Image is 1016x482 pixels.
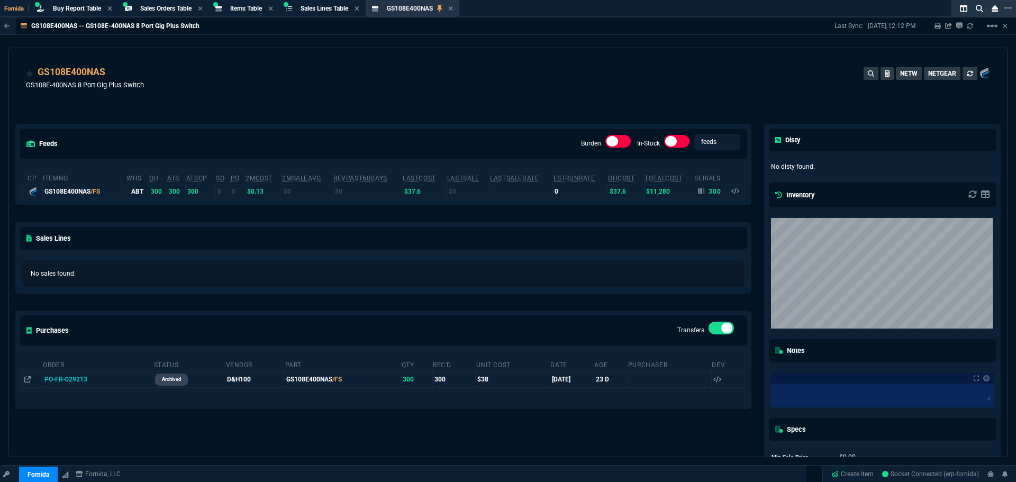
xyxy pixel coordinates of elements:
[628,357,712,372] th: Purchaser
[972,2,987,15] nx-icon: Search
[402,185,447,198] td: $37.6
[282,185,333,198] td: $0
[775,135,800,145] h5: Disty
[664,135,690,152] div: In-Stock
[771,162,994,171] p: No disty found.
[44,187,124,196] div: GS108E400NAS
[554,175,595,182] abbr: Total sales within a 30 day window based on last time there was inventory
[553,185,607,198] td: 0
[637,140,660,147] label: In-Stock
[896,67,922,80] button: NETW
[827,466,878,482] a: Create Item
[53,5,101,12] span: Buy Report Table
[644,185,694,198] td: $11,280
[882,470,979,478] span: Socket Connected (erp-fornida)
[225,357,285,372] th: Vendor
[924,67,960,80] button: NETGEAR
[26,139,58,149] h5: feeds
[882,469,979,479] a: H0Ccc7-r4qovoVlMAAC4
[216,175,224,182] abbr: Total units on open Sales Orders
[709,322,734,339] div: Transfers
[775,424,806,434] h5: Specs
[140,5,192,12] span: Sales Orders Table
[834,22,868,30] p: Last Sync:
[27,170,42,185] th: cp
[607,185,644,198] td: $37.6
[490,175,539,182] abbr: The date of the last SO Inv price. No time limit. (ignore zeros)
[126,185,149,198] td: ABT
[332,376,342,383] span: /FS
[987,2,1002,15] nx-icon: Close Workbench
[225,371,285,387] td: D&H100
[42,170,126,185] th: ItemNo
[167,175,179,182] abbr: Total units in inventory => minus on SO => plus on PO
[90,188,100,195] span: /FS
[403,175,436,182] abbr: The last purchase cost from PO Order
[694,170,729,185] th: Serials
[31,269,736,278] p: No sales found.
[476,371,550,387] td: $38
[230,185,246,198] td: 0
[594,357,627,372] th: Age
[550,371,594,387] td: [DATE]
[31,22,199,30] p: GS108E400NAS -- GS108E-400NAS 8 Port Gig Plus Switch
[775,345,805,356] h5: Notes
[285,357,401,372] th: Part
[432,357,475,372] th: Rec'd
[107,5,112,13] nx-icon: Close Tab
[1004,3,1012,13] nx-icon: Open New Tab
[4,22,10,30] nx-icon: Back to Table
[282,175,321,182] abbr: Avg Sale from SO invoices for 2 months
[677,326,704,334] label: Transfers
[186,175,207,182] abbr: ATS with all companies combined
[26,233,71,243] h5: Sales Lines
[333,185,402,198] td: $0
[432,371,475,387] td: 300
[771,451,829,463] td: Min Sale Price
[126,170,149,185] th: WHS
[447,175,479,182] abbr: The last SO Inv price. No time limit. (ignore zeros)
[605,135,631,152] div: Burden
[709,187,721,196] p: 300
[153,357,225,372] th: Status
[775,190,814,200] h5: Inventory
[333,175,387,182] abbr: Total revenue past 60 days
[401,357,433,372] th: Qty
[149,175,159,182] abbr: Total units in inventory.
[868,22,915,30] p: [DATE] 12:12 PM
[72,469,124,479] a: msbcCompanyName
[956,2,972,15] nx-icon: Split Panels
[301,5,348,12] span: Sales Lines Table
[594,371,627,387] td: 23 D
[608,175,635,182] abbr: Avg Cost of Inventory on-hand
[44,376,87,383] span: PO-FR-029213
[245,185,282,198] td: $0.13
[839,453,856,461] span: 0
[711,357,744,372] th: Dev
[1003,22,1008,30] a: Hide Workbench
[24,376,31,383] nx-icon: Open In Opposite Panel
[230,5,262,12] span: Items Table
[26,80,144,90] p: GS108E-400NAS 8 Port Gig Plus Switch
[581,140,601,147] label: Burden
[44,375,151,384] nx-fornida-value: PO-FR-029213
[198,5,203,13] nx-icon: Close Tab
[387,5,433,12] span: GS108E400NAS
[42,357,153,372] th: Order
[771,451,902,463] tr: undefined
[448,5,453,13] nx-icon: Close Tab
[162,375,181,384] p: archived
[26,325,69,335] h5: Purchases
[645,175,682,182] abbr: Total Cost of Units on Hand
[186,185,215,198] td: 300
[447,185,489,198] td: $0
[476,357,550,372] th: Unit Cost
[167,185,186,198] td: 300
[268,5,273,13] nx-icon: Close Tab
[149,185,167,198] td: 300
[285,371,401,387] td: GS108E400NAS
[401,371,433,387] td: 300
[38,65,105,79] a: GS108E400NAS
[4,5,29,12] span: Fornida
